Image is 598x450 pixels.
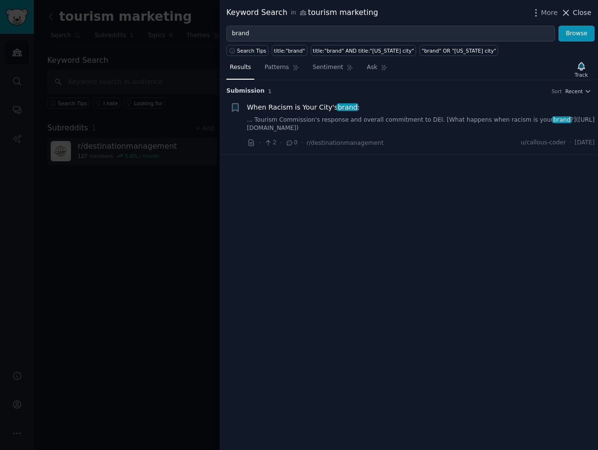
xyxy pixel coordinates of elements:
[226,26,555,42] input: Try a keyword related to your business
[311,45,417,56] a: title:"brand" AND title:"[US_STATE] city"
[558,26,595,42] button: Browse
[575,71,588,78] div: Track
[285,139,297,147] span: 0
[264,139,276,147] span: 2
[247,102,360,112] span: When Racism is Your City's :
[367,63,377,72] span: Ask
[521,139,566,147] span: u/callous-coder
[570,139,571,147] span: ·
[247,116,595,133] a: ... Tourism Commission's response and overall commitment to DEI. [What happens when racism is you...
[261,60,302,80] a: Patterns
[291,9,296,17] span: in
[237,47,266,54] span: Search Tips
[226,60,254,80] a: Results
[301,138,303,148] span: ·
[264,63,289,72] span: Patterns
[226,87,264,96] span: Submission
[280,138,282,148] span: ·
[259,138,261,148] span: ·
[306,140,384,146] span: r/destinationmanagement
[561,8,591,18] button: Close
[268,88,271,94] span: 1
[274,47,305,54] div: title:"brand"
[531,8,558,18] button: More
[571,59,591,80] button: Track
[313,63,343,72] span: Sentiment
[363,60,391,80] a: Ask
[575,139,595,147] span: [DATE]
[230,63,251,72] span: Results
[226,45,268,56] button: Search Tips
[541,8,558,18] span: More
[272,45,307,56] a: title:"brand"
[552,116,571,123] span: brand
[419,45,498,56] a: "brand" OR "[US_STATE] city"
[247,102,360,112] a: When Racism is Your City'sbrand:
[552,88,562,95] div: Sort
[565,88,591,95] button: Recent
[337,103,358,111] span: brand
[565,88,583,95] span: Recent
[309,60,357,80] a: Sentiment
[573,8,591,18] span: Close
[422,47,496,54] div: "brand" OR "[US_STATE] city"
[226,7,378,19] div: Keyword Search tourism marketing
[313,47,414,54] div: title:"brand" AND title:"[US_STATE] city"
